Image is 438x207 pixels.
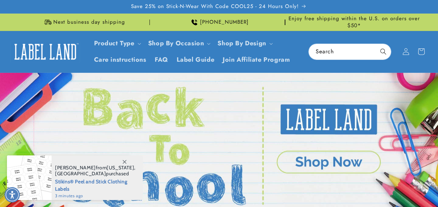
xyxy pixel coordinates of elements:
[172,52,219,68] a: Label Guide
[368,177,431,200] iframe: Gorgias live chat messenger
[5,187,20,202] div: Accessibility Menu
[55,165,136,177] span: from , purchased
[53,19,125,26] span: Next business day shipping
[144,35,214,52] summary: Shop By Occasion
[8,38,83,65] a: Label Land
[151,52,172,68] a: FAQ
[155,56,168,64] span: FAQ
[55,170,106,177] span: [GEOGRAPHIC_DATA]
[55,164,96,171] span: [PERSON_NAME]
[223,56,290,64] span: Join Affiliate Program
[90,52,151,68] a: Care instructions
[10,41,80,62] img: Label Land
[288,15,421,29] span: Enjoy free shipping within the U.S. on orders over $50*
[17,14,150,31] div: Announcement
[218,52,294,68] a: Join Affiliate Program
[200,19,249,26] span: [PHONE_NUMBER]
[213,35,275,52] summary: Shop By Design
[177,56,215,64] span: Label Guide
[148,39,204,47] span: Shop By Occasion
[107,164,134,171] span: [US_STATE]
[90,35,144,52] summary: Product Type
[94,56,146,64] span: Care instructions
[131,3,299,10] span: Save 25% on Stick-N-Wear With Code COOL25 - 24 Hours Only!
[376,44,391,59] button: Search
[217,39,266,48] a: Shop By Design
[153,14,285,31] div: Announcement
[94,39,135,48] a: Product Type
[288,14,421,31] div: Announcement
